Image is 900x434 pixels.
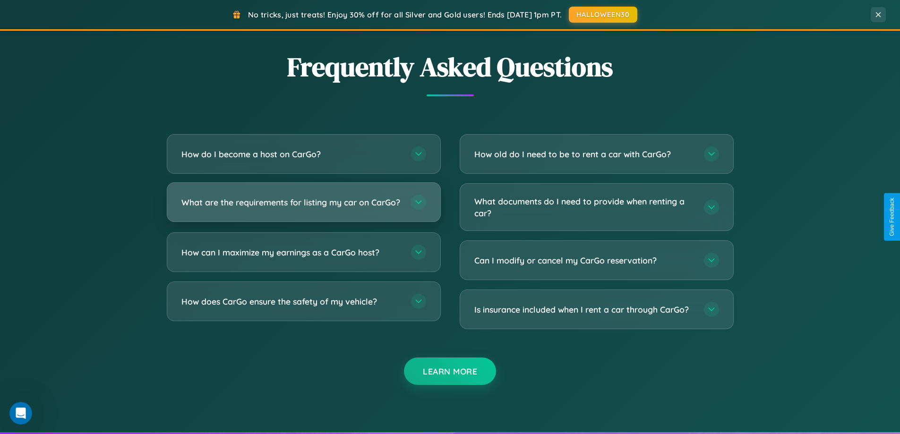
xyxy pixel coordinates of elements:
h3: Can I modify or cancel my CarGo reservation? [474,255,694,266]
h3: How does CarGo ensure the safety of my vehicle? [181,296,402,307]
h3: Is insurance included when I rent a car through CarGo? [474,304,694,315]
h3: How do I become a host on CarGo? [181,148,402,160]
button: HALLOWEEN30 [569,7,637,23]
div: Give Feedback [889,198,895,236]
span: No tricks, just treats! Enjoy 30% off for all Silver and Gold users! Ends [DATE] 1pm PT. [248,10,562,19]
h3: How can I maximize my earnings as a CarGo host? [181,247,402,258]
h3: What documents do I need to provide when renting a car? [474,196,694,219]
iframe: Intercom live chat [9,402,32,425]
h3: What are the requirements for listing my car on CarGo? [181,196,402,208]
h2: Frequently Asked Questions [167,49,734,85]
button: Learn More [404,357,496,385]
h3: How old do I need to be to rent a car with CarGo? [474,148,694,160]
